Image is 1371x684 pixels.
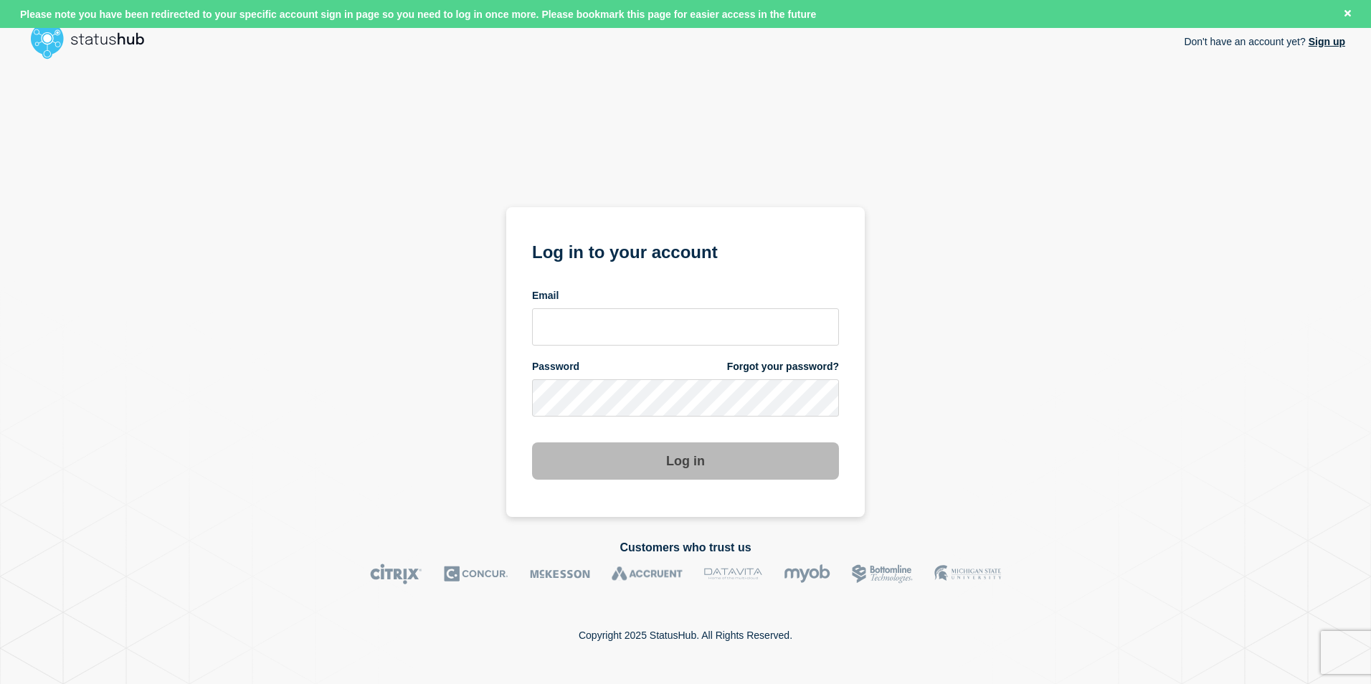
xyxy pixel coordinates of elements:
[532,308,839,346] input: email input
[934,564,1001,584] img: MSU logo
[532,289,559,303] span: Email
[532,442,839,480] button: Log in
[852,564,913,584] img: Bottomline logo
[784,564,830,584] img: myob logo
[20,9,816,20] span: Please note you have been redirected to your specific account sign in page so you need to log in ...
[727,360,839,374] a: Forgot your password?
[579,630,792,641] p: Copyright 2025 StatusHub. All Rights Reserved.
[532,360,579,374] span: Password
[444,564,508,584] img: Concur logo
[532,237,839,264] h1: Log in to your account
[532,379,839,417] input: password input
[1339,6,1357,22] button: Close banner
[530,564,590,584] img: McKesson logo
[1306,36,1345,47] a: Sign up
[26,17,162,63] img: StatusHub logo
[1184,24,1345,59] p: Don't have an account yet?
[704,564,762,584] img: DataVita logo
[370,564,422,584] img: Citrix logo
[612,564,683,584] img: Accruent logo
[26,541,1345,554] h2: Customers who trust us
